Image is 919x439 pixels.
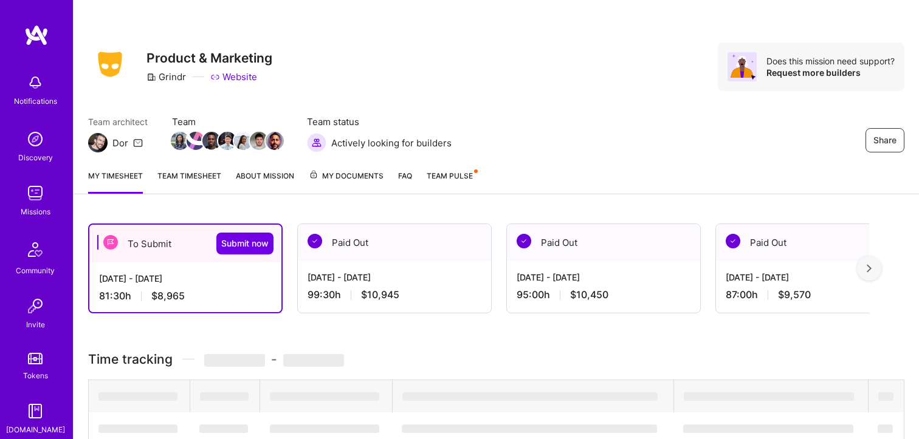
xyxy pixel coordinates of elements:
[308,271,481,284] div: [DATE] - [DATE]
[157,169,221,194] a: Team timesheet
[251,131,267,151] a: Team Member Avatar
[187,132,205,150] img: Team Member Avatar
[402,424,657,433] span: ‌
[307,115,452,128] span: Team status
[507,224,700,261] div: Paid Out
[402,392,658,401] span: ‌
[21,235,50,264] img: Community
[146,50,272,66] h3: Product & Marketing
[28,353,43,364] img: tokens
[266,132,284,150] img: Team Member Avatar
[766,55,895,67] div: Does this mission need support?
[726,288,900,301] div: 87:00 h
[23,70,47,95] img: bell
[171,132,189,150] img: Team Member Avatar
[133,138,143,148] i: icon Mail
[308,234,322,248] img: Paid Out
[331,137,452,149] span: Actively looking for builders
[234,132,252,150] img: Team Member Avatar
[202,132,221,150] img: Team Member Avatar
[88,352,904,367] h3: Time tracking
[88,115,148,128] span: Team architect
[778,288,811,301] span: $9,570
[270,392,379,401] span: ‌
[16,264,55,277] div: Community
[210,70,257,83] a: Website
[23,294,47,318] img: Invite
[6,423,65,436] div: [DOMAIN_NAME]
[517,288,690,301] div: 95:00 h
[89,225,281,262] div: To Submit
[99,272,272,285] div: [DATE] - [DATE]
[267,131,283,151] a: Team Member Avatar
[172,115,283,128] span: Team
[766,67,895,78] div: Request more builders
[867,264,872,273] img: right
[307,133,326,152] img: Actively looking for builders
[728,52,757,81] img: Avatar
[18,151,53,164] div: Discovery
[235,131,251,151] a: Team Member Avatar
[172,131,188,151] a: Team Member Avatar
[26,318,45,331] div: Invite
[683,424,853,433] span: ‌
[398,169,412,194] a: FAQ
[88,169,143,194] a: My timesheet
[23,181,47,205] img: teamwork
[427,169,477,194] a: Team Pulse
[684,392,854,401] span: ‌
[199,424,248,433] span: ‌
[308,288,481,301] div: 99:30 h
[88,133,108,152] img: Team Architect
[218,132,236,150] img: Team Member Avatar
[112,137,128,149] div: Dor
[878,424,893,433] span: ‌
[23,399,47,423] img: guide book
[21,205,50,218] div: Missions
[23,127,47,151] img: discovery
[283,354,344,367] span: ‌
[361,288,399,301] span: $10,945
[24,24,49,46] img: logo
[23,369,48,382] div: Tokens
[216,233,274,254] button: Submit now
[873,134,897,146] span: Share
[427,171,473,180] span: Team Pulse
[151,290,185,302] span: $8,965
[204,354,265,367] span: ‌
[98,392,177,401] span: ‌
[309,169,384,183] span: My Documents
[204,352,344,367] span: -
[221,237,269,250] span: Submit now
[103,235,118,250] img: To Submit
[726,271,900,284] div: [DATE] - [DATE]
[188,131,204,151] a: Team Member Avatar
[298,224,491,261] div: Paid Out
[270,424,379,433] span: ‌
[726,234,740,248] img: Paid Out
[146,70,186,83] div: Grindr
[866,128,904,152] button: Share
[88,48,132,81] img: Company Logo
[309,169,384,194] a: My Documents
[219,131,235,151] a: Team Member Avatar
[878,392,893,401] span: ‌
[570,288,608,301] span: $10,450
[517,234,531,248] img: Paid Out
[236,169,294,194] a: About Mission
[200,392,249,401] span: ‌
[99,290,272,302] div: 81:30 h
[716,224,909,261] div: Paid Out
[146,72,156,82] i: icon CompanyGray
[14,95,57,107] div: Notifications
[517,271,690,284] div: [DATE] - [DATE]
[98,424,177,433] span: ‌
[250,132,268,150] img: Team Member Avatar
[204,131,219,151] a: Team Member Avatar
